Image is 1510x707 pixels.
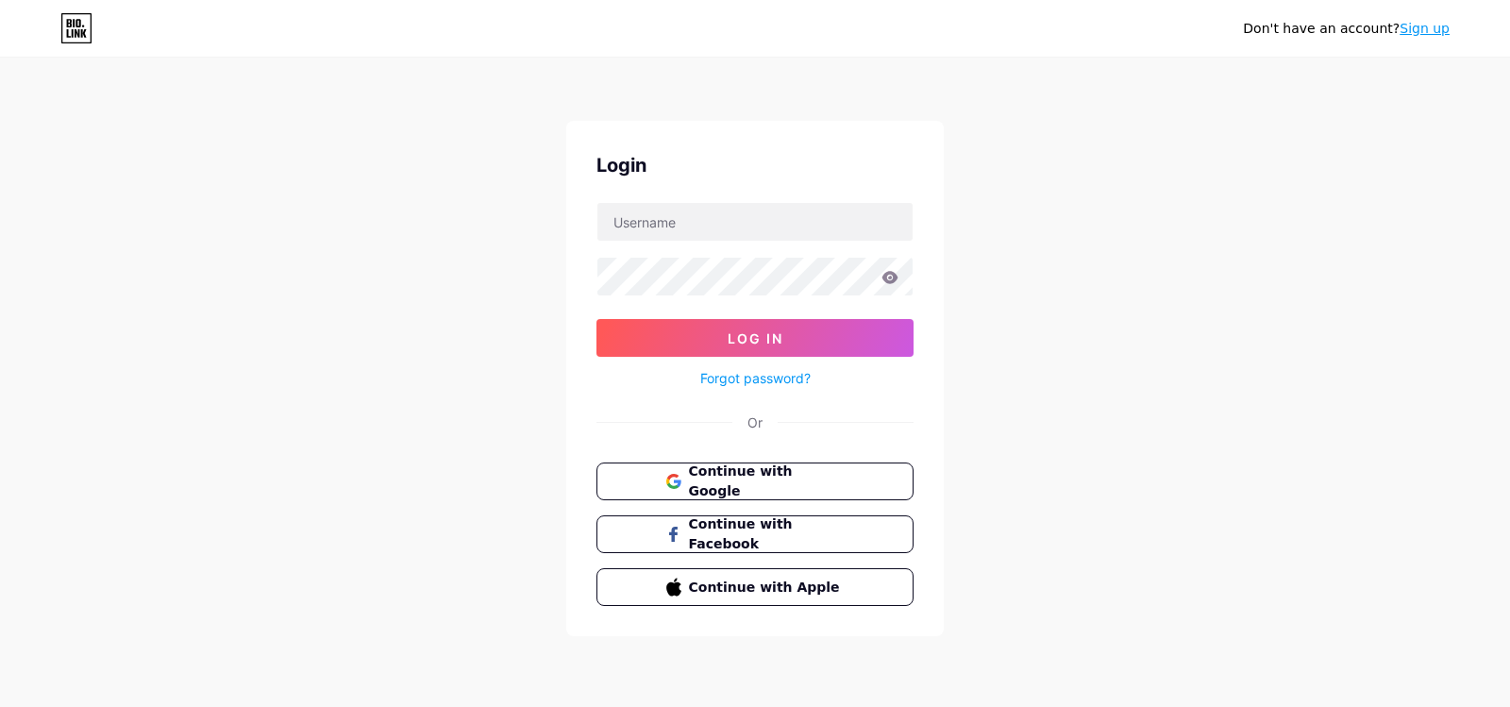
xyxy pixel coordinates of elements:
[689,514,845,554] span: Continue with Facebook
[596,319,914,357] button: Log In
[747,412,763,432] div: Or
[597,203,913,241] input: Username
[1243,19,1450,39] div: Don't have an account?
[689,462,845,501] span: Continue with Google
[1400,21,1450,36] a: Sign up
[689,578,845,598] span: Continue with Apple
[596,151,914,179] div: Login
[596,568,914,606] button: Continue with Apple
[596,463,914,500] button: Continue with Google
[700,368,811,388] a: Forgot password?
[596,515,914,553] button: Continue with Facebook
[728,330,783,346] span: Log In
